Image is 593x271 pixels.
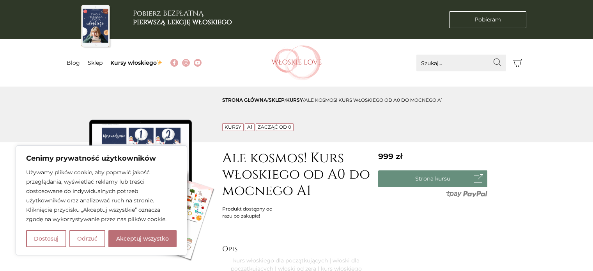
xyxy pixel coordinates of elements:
img: Włoskielove [271,45,322,80]
a: Strona główna [222,97,267,103]
p: Cenimy prywatność użytkowników [26,154,177,163]
a: Sklep [88,59,103,66]
input: Szukaj... [416,55,506,71]
h2: Opis [222,245,370,253]
button: Dostosuj [26,230,66,247]
a: Blog [67,59,80,66]
a: Kursy włoskiego [110,59,163,66]
span: Ale kosmos! Kurs włoskiego od A0 do mocnego A1 [304,97,443,103]
a: Kursy [225,124,241,130]
button: Akceptuj wszystko [108,230,177,247]
p: Używamy plików cookie, aby poprawić jakość przeglądania, wyświetlać reklamy lub treści dostosowan... [26,168,177,224]
span: 999 [378,151,402,161]
button: Odrzuć [69,230,105,247]
a: Kursy [286,97,303,103]
h3: Pobierz BEZPŁATNĄ [133,9,232,26]
b: pierwszą lekcję włoskiego [133,17,232,27]
span: / / / [222,97,443,103]
a: Pobieram [449,11,526,28]
div: Produkt dostępny od razu po zakupie! [222,205,281,220]
button: Koszyk [510,55,527,71]
img: ✨ [157,60,162,65]
a: A1 [247,124,252,130]
h1: Ale kosmos! Kurs włoskiego od A0 do mocnego A1 [222,150,370,199]
a: Zacząć od 0 [258,124,291,130]
a: Strona kursu [378,170,487,187]
span: Pobieram [474,16,501,24]
a: sklep [269,97,285,103]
